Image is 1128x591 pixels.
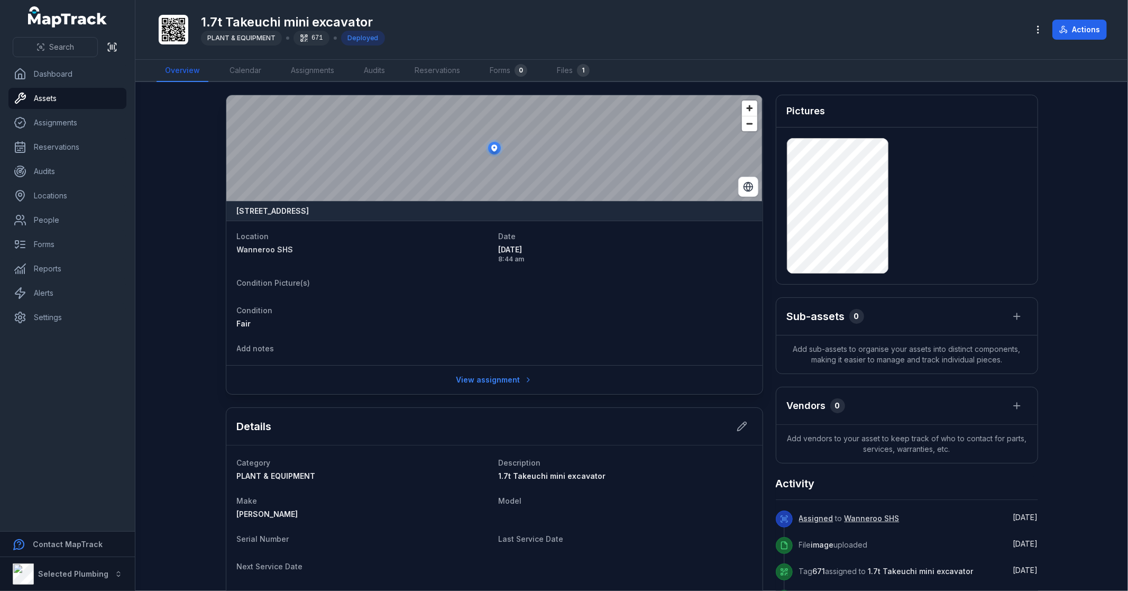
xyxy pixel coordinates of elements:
h1: 1.7t Takeuchi mini excavator [201,14,385,31]
h2: Details [237,419,272,434]
span: Date [499,232,516,241]
a: MapTrack [28,6,107,28]
div: Deployed [341,31,385,46]
span: [DATE] [499,244,752,255]
h2: Sub-assets [787,309,845,324]
time: 5/8/2025, 8:44:28 AM [499,244,752,263]
button: Switch to Satellite View [738,177,758,197]
span: Next Service Date [237,562,303,571]
button: Search [13,37,98,57]
span: PLANT & EQUIPMENT [237,471,316,480]
span: 8:44 am [499,255,752,263]
div: 0 [849,309,864,324]
time: 5/8/2025, 8:44:22 AM [1013,539,1038,548]
button: Actions [1052,20,1107,40]
span: 1.7t Takeuchi mini excavator [499,471,606,480]
span: Description [499,458,541,467]
a: Wanneroo SHS [845,513,900,524]
a: Assets [8,88,126,109]
span: Search [49,42,74,52]
button: Zoom in [742,101,757,116]
div: 1 [577,64,590,77]
span: [DATE] [1013,539,1038,548]
a: Reservations [406,60,469,82]
button: Zoom out [742,116,757,131]
span: Condition Picture(s) [237,278,310,287]
span: Location [237,232,269,241]
span: Model [499,496,522,505]
strong: Contact MapTrack [33,540,103,549]
span: [PERSON_NAME] [237,510,298,519]
h2: Activity [776,476,815,491]
a: Reports [8,258,126,279]
time: 5/8/2025, 8:44:01 AM [1013,566,1038,575]
span: [DATE] [1013,513,1038,522]
a: Assignments [8,112,126,133]
h3: Vendors [787,398,826,413]
a: People [8,210,126,231]
span: to [799,514,900,523]
a: Settings [8,307,126,328]
a: Dashboard [8,63,126,85]
span: 671 [813,567,826,576]
span: Serial Number [237,534,289,543]
a: Forms [8,234,126,255]
span: Last Service Date [499,534,564,543]
a: Audits [355,60,393,82]
time: 5/8/2025, 8:44:28 AM [1013,513,1038,522]
span: [DATE] [1013,566,1038,575]
span: File uploaded [799,540,868,549]
div: 0 [830,398,845,413]
a: Wanneroo SHS [237,244,490,255]
a: Audits [8,161,126,182]
div: 0 [515,64,527,77]
span: Tag assigned to [799,567,974,576]
canvas: Map [226,95,763,201]
span: Make [237,496,258,505]
a: Calendar [221,60,270,82]
a: Forms0 [481,60,536,82]
a: Reservations [8,137,126,158]
span: Wanneroo SHS [237,245,294,254]
a: Alerts [8,283,126,304]
a: Assigned [799,513,833,524]
span: Add vendors to your asset to keep track of who to contact for parts, services, warranties, etc. [776,425,1038,463]
a: View assignment [449,370,539,390]
span: PLANT & EQUIPMENT [207,34,276,42]
strong: [STREET_ADDRESS] [237,206,309,216]
strong: Selected Plumbing [38,569,108,578]
span: 1.7t Takeuchi mini excavator [868,567,974,576]
a: Assignments [282,60,343,82]
span: Category [237,458,271,467]
span: image [811,540,834,549]
div: 671 [294,31,329,46]
a: Locations [8,185,126,206]
h3: Pictures [787,104,826,119]
span: Add sub-assets to organise your assets into distinct components, making it easier to manage and t... [776,335,1038,374]
span: Add notes [237,344,274,353]
span: Condition [237,306,273,315]
a: Overview [157,60,208,82]
span: Fair [237,319,251,328]
a: Files1 [548,60,598,82]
